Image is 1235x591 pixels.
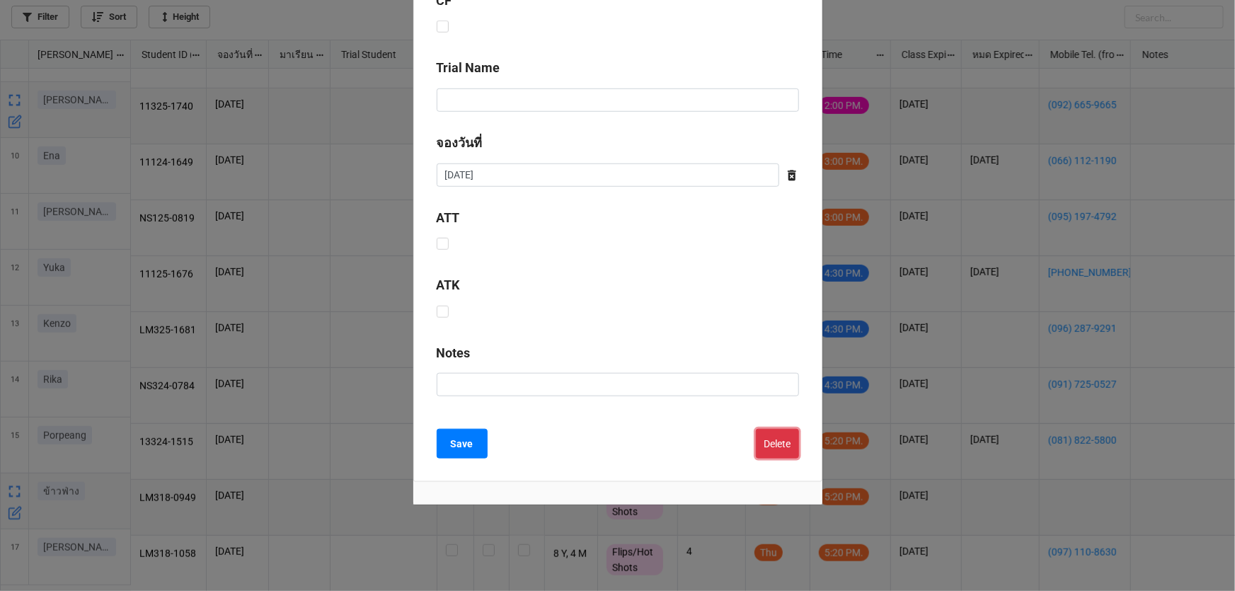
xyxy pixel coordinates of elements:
label: ATK [437,275,460,295]
b: Save [451,437,473,452]
label: Trial Name [437,58,500,78]
label: ATT [437,208,460,228]
input: Date [437,163,779,188]
button: Save [437,429,488,459]
button: Delete [756,429,799,459]
label: Notes [437,343,471,363]
label: จองวันที่ [437,133,483,153]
